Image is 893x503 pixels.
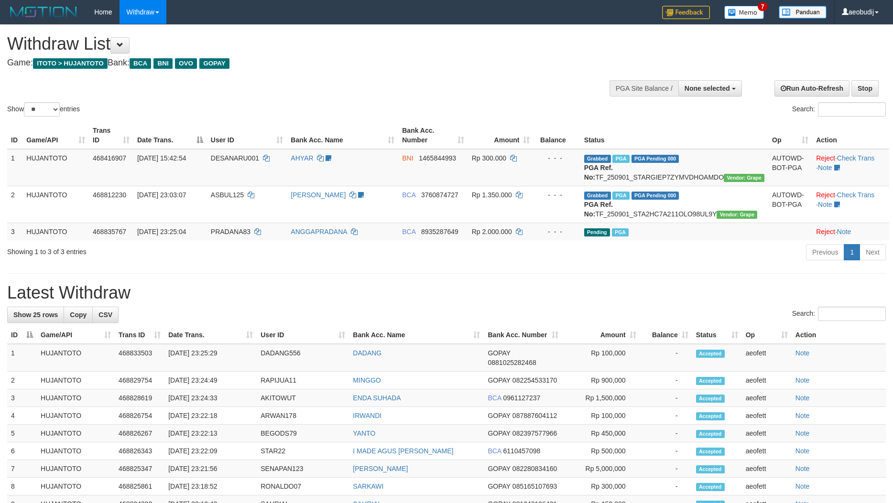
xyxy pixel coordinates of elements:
div: - - - [537,190,576,200]
span: None selected [685,85,730,92]
input: Search: [818,307,886,321]
td: HUJANTOTO [22,149,89,186]
td: ARWAN178 [257,407,349,425]
a: I MADE AGUS [PERSON_NAME] [353,447,453,455]
span: Marked by aeofett [612,228,629,236]
td: 1 [7,344,37,372]
th: Status [580,122,768,149]
label: Show entries [7,102,80,117]
td: [DATE] 23:21:56 [164,460,257,478]
td: aeofett [742,372,792,389]
span: Copy 082280834160 to clipboard [512,465,557,472]
th: Action [792,326,886,344]
h4: Game: Bank: [7,58,586,68]
span: GOPAY [488,482,510,490]
a: Previous [806,244,844,260]
td: - [640,478,692,495]
td: aeofett [742,389,792,407]
span: GOPAY [488,376,510,384]
td: TF_250901_STARGIEP7ZYMVDHOAMDO [580,149,768,186]
a: MINGGO [353,376,381,384]
td: - [640,407,692,425]
th: Game/API: activate to sort column ascending [37,326,115,344]
th: Date Trans.: activate to sort column descending [133,122,207,149]
a: Note [795,482,810,490]
span: 468416907 [93,154,126,162]
td: [DATE] 23:25:29 [164,344,257,372]
img: MOTION_logo.png [7,5,80,19]
td: Rp 1,500,000 [562,389,640,407]
span: Rp 2.000.000 [472,228,512,235]
a: Reject [816,191,835,199]
a: Note [795,447,810,455]
td: 5 [7,425,37,442]
a: ENDA SUHADA [353,394,401,402]
div: - - - [537,227,576,236]
th: Action [812,122,889,149]
a: AHYAR [291,154,313,162]
img: panduan.png [779,6,827,19]
a: Reject [816,154,835,162]
td: - [640,460,692,478]
span: [DATE] 15:42:54 [137,154,186,162]
td: - [640,389,692,407]
td: Rp 5,000,000 [562,460,640,478]
span: Pending [584,228,610,236]
td: · · [812,149,889,186]
b: PGA Ref. No: [584,201,613,218]
span: GOPAY [488,465,510,472]
span: Copy 0961127237 to clipboard [503,394,540,402]
td: BEGODS79 [257,425,349,442]
td: HUJANTOTO [37,407,115,425]
th: Bank Acc. Number: activate to sort column ascending [484,326,562,344]
span: Copy 3760874727 to clipboard [421,191,458,199]
span: Accepted [696,395,725,403]
span: 7 [758,2,768,11]
th: Op: activate to sort column ascending [742,326,792,344]
td: 468825347 [115,460,164,478]
span: PGA Pending [632,155,679,163]
a: YANTO [353,429,375,437]
td: HUJANTOTO [37,460,115,478]
span: Accepted [696,377,725,385]
td: 2 [7,186,22,223]
td: [DATE] 23:22:13 [164,425,257,442]
a: Copy [64,307,93,323]
span: BCA [488,394,501,402]
a: Reject [816,228,835,235]
td: [DATE] 23:22:09 [164,442,257,460]
a: [PERSON_NAME] [291,191,346,199]
td: [DATE] 23:22:18 [164,407,257,425]
a: CSV [92,307,119,323]
td: 1 [7,149,22,186]
a: Show 25 rows [7,307,64,323]
span: BCA [402,191,415,199]
td: 3 [7,389,37,407]
th: Date Trans.: activate to sort column ascending [164,326,257,344]
span: Marked by aeofett [612,192,629,200]
td: STAR22 [257,442,349,460]
td: 468829754 [115,372,164,389]
td: · · [812,186,889,223]
input: Search: [818,102,886,117]
span: Vendor URL: https://settle31.1velocity.biz [717,211,757,219]
h1: Withdraw List [7,34,586,54]
td: HUJANTOTO [37,389,115,407]
td: RONALDO07 [257,478,349,495]
td: 4 [7,407,37,425]
span: GOPAY [199,58,229,69]
td: 468826343 [115,442,164,460]
td: aeofett [742,442,792,460]
a: Note [795,429,810,437]
span: PGA Pending [632,192,679,200]
select: Showentries [24,102,60,117]
td: AUTOWD-BOT-PGA [768,149,812,186]
a: Stop [851,80,879,96]
span: [DATE] 23:25:04 [137,228,186,235]
a: Note [837,228,851,235]
span: Marked by aeorizki [612,155,629,163]
a: 1 [844,244,860,260]
td: HUJANTOTO [22,223,89,240]
th: Amount: activate to sort column ascending [468,122,534,149]
span: OVO [175,58,197,69]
